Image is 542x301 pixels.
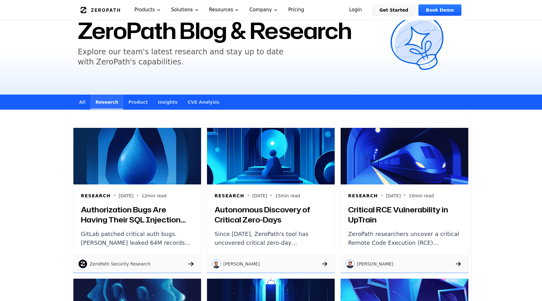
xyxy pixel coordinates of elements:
span: • [380,192,383,200]
img: Critical RCE Vulnerability in UpTrain [341,128,468,184]
img: Raphael Karger [212,260,221,268]
p: 10 min read [409,193,434,199]
a: Research [90,95,123,109]
span: • [270,192,273,200]
img: Authorization Bugs Are Having Their SQL Injection Moment [73,128,201,184]
a: Authorization Bugs Are Having Their SQL Injection MomentResearch•[DATE]•12min readAuthorization B... [71,125,204,276]
span: • [113,192,116,200]
span: • [247,192,250,200]
a: Critical RCE Vulnerability in UpTrainResearch•[DATE]•10min readCritical RCE Vulnerability in UpTr... [338,125,471,276]
img: Nathan Hrncirik [346,260,354,268]
p: [DATE] [252,193,267,199]
a: Autonomous Discovery of Critical Zero-DaysResearch•[DATE]•15min readAutonomous Discovery of Criti... [204,125,338,276]
a: All [74,95,90,109]
p: [DATE] [386,193,401,199]
h3: Autonomous Discovery of Critical Zero-Days [215,205,327,225]
a: Get Started [372,4,416,16]
h6: Research [215,193,244,199]
a: CVE Analysis [183,95,224,109]
a: Product [123,95,153,109]
p: Since [DATE], ZeroPath's tool has uncovered critical zero-day vulnerabilities—including RCE, auth... [215,230,327,247]
p: 15 min read [275,193,300,199]
p: GitLab patched critical auth bugs. [PERSON_NAME] leaked 64M records through a basic IDOR. Authori... [81,230,194,247]
p: [PERSON_NAME] [357,261,393,267]
img: ZeroPath Security Research [78,260,87,268]
h6: Research [348,193,378,199]
h3: Critical RCE Vulnerability in UpTrain [348,205,461,225]
p: ZeroPath Security Research [90,261,151,267]
p: [PERSON_NAME] [223,261,260,267]
p: ZeroPath researchers uncover a critical Remote Code Execution (RCE) vulnerability in UpTrain, a p... [348,230,461,247]
span: • [403,192,406,200]
a: Login [342,4,369,16]
h3: Authorization Bugs Are Having Their SQL Injection Moment [81,205,194,225]
h5: Explore our team's latest research and stay up to date with ZeroPath's capabilities. [78,47,289,67]
span: • [136,192,139,200]
a: Book Demo [418,4,461,16]
h6: Research [81,193,111,199]
h1: ZeroPath Blog & Research [78,19,382,42]
p: [DATE] [119,193,133,199]
a: Insights [153,95,183,109]
img: Autonomous Discovery of Critical Zero-Days [207,128,335,184]
p: 12 min read [141,193,167,199]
